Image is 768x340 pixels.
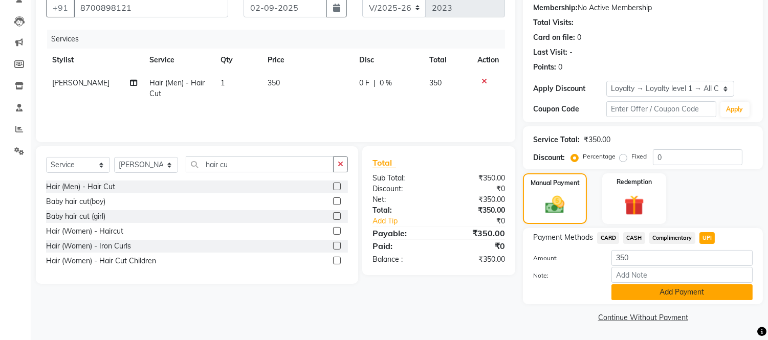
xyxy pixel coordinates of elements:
[649,232,695,244] span: Complimentary
[261,49,353,72] th: Price
[439,240,513,252] div: ₹0
[611,284,753,300] button: Add Payment
[558,62,562,73] div: 0
[46,182,115,192] div: Hair (Men) - Hair Cut
[47,30,513,49] div: Services
[533,104,606,115] div: Coupon Code
[525,312,761,323] a: Continue Without Payment
[365,205,439,216] div: Total:
[597,232,619,244] span: CARD
[380,78,392,88] span: 0 %
[46,256,156,266] div: Hair (Women) - Hair Cut Children
[471,49,505,72] th: Action
[372,157,396,168] span: Total
[268,78,280,87] span: 350
[439,194,513,205] div: ₹350.00
[583,152,616,161] label: Percentage
[46,241,131,252] div: Hair (Women) - Iron Curls
[611,267,753,283] input: Add Note
[221,78,225,87] span: 1
[374,78,376,88] span: |
[577,32,581,43] div: 0
[359,78,369,88] span: 0 F
[611,250,753,266] input: Amount
[150,78,205,98] span: Hair (Men) - Hair Cut
[584,134,610,145] div: ₹350.00
[144,49,215,72] th: Service
[439,205,513,216] div: ₹350.00
[623,232,645,244] span: CASH
[186,156,334,172] input: Search or Scan
[365,240,439,252] div: Paid:
[525,271,604,280] label: Note:
[531,178,580,188] label: Manual Payment
[631,152,647,161] label: Fixed
[533,62,556,73] div: Points:
[533,32,575,43] div: Card on file:
[52,78,109,87] span: [PERSON_NAME]
[430,78,442,87] span: 350
[46,211,105,222] div: Baby hair cut (girl)
[46,226,123,237] div: Hair (Women) - Haircut
[539,194,570,216] img: _cash.svg
[365,216,451,226] a: Add Tip
[365,227,439,239] div: Payable:
[606,101,716,117] input: Enter Offer / Coupon Code
[533,152,565,163] div: Discount:
[533,17,574,28] div: Total Visits:
[439,173,513,184] div: ₹350.00
[533,3,578,13] div: Membership:
[353,49,423,72] th: Disc
[439,254,513,265] div: ₹350.00
[533,47,567,58] div: Last Visit:
[365,254,439,265] div: Balance :
[569,47,573,58] div: -
[365,194,439,205] div: Net:
[365,184,439,194] div: Discount:
[618,193,650,218] img: _gift.svg
[439,184,513,194] div: ₹0
[451,216,513,226] div: ₹0
[439,227,513,239] div: ₹350.00
[533,232,593,243] span: Payment Methods
[525,254,604,263] label: Amount:
[424,49,472,72] th: Total
[617,177,652,187] label: Redemption
[46,49,144,72] th: Stylist
[214,49,261,72] th: Qty
[533,83,606,94] div: Apply Discount
[533,134,580,145] div: Service Total:
[365,173,439,184] div: Sub Total:
[699,232,715,244] span: UPI
[46,196,105,207] div: Baby hair cut(boy)
[533,3,753,13] div: No Active Membership
[720,102,750,117] button: Apply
